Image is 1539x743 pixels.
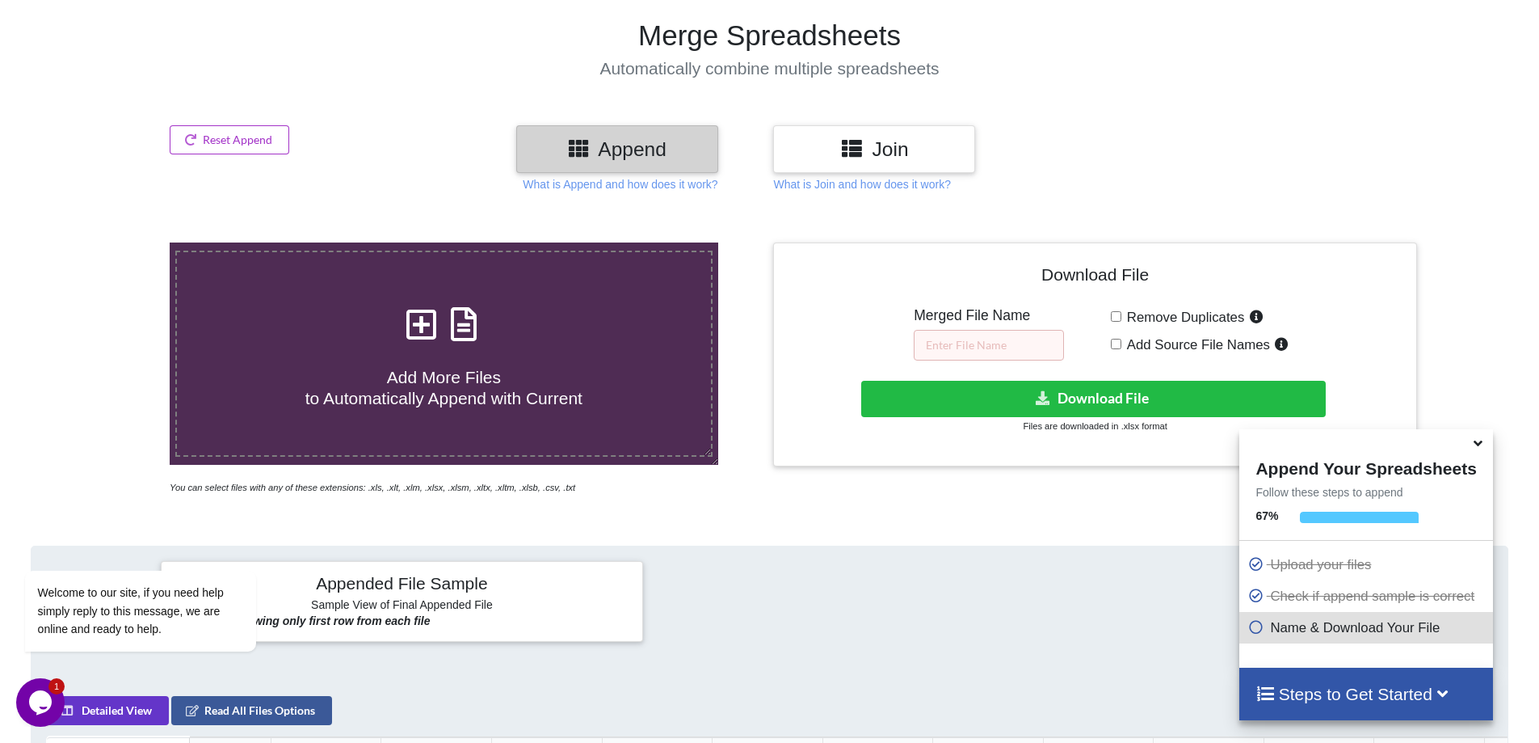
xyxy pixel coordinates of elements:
i: You can select files with any of these extensions: .xls, .xlt, .xlm, .xlsx, .xlsm, .xltx, .xltm, ... [170,483,575,492]
h4: Append Your Spreadsheets [1239,454,1492,479]
b: Showing only first row from each file [233,614,431,627]
iframe: chat widget [16,678,68,727]
h3: Join [785,137,963,161]
b: 67 % [1255,509,1278,522]
p: Check if append sample is correct [1247,586,1488,606]
button: Detailed View [46,696,169,725]
p: Upload your files [1247,555,1488,575]
small: Files are downloaded in .xlsx format [1023,421,1167,431]
iframe: chat widget [16,424,307,670]
h5: Merged File Name [914,307,1064,324]
h4: Appended File Sample [173,573,631,596]
p: What is Append and how does it work? [523,176,717,192]
span: Add Source File Names [1121,337,1270,353]
p: Name & Download Your File [1247,618,1488,638]
button: Read All Files Options [171,696,332,725]
button: Download File [861,381,1326,417]
p: Follow these steps to append [1239,484,1492,500]
button: Reset Append [170,125,289,154]
h4: Steps to Get Started [1255,684,1476,704]
p: What is Join and how does it work? [773,176,950,192]
h3: Append [528,137,706,161]
h6: Sample View of Final Appended File [173,598,631,614]
span: Remove Duplicates [1121,310,1245,325]
span: Add More Files to Automatically Append with Current [305,368,582,407]
h4: Download File [785,255,1404,301]
input: Enter File Name [914,330,1064,361]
